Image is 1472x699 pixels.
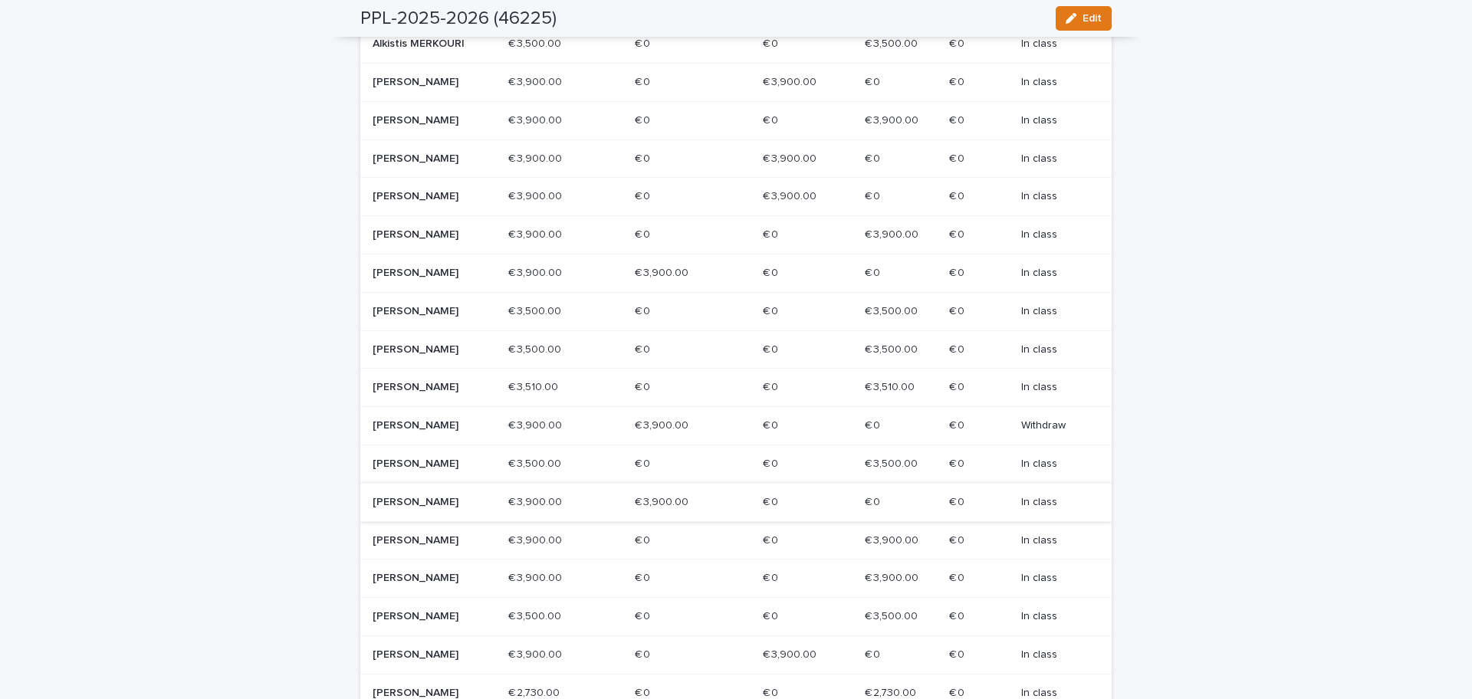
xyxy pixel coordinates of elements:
[949,645,968,661] p: € 0
[865,416,883,432] p: € 0
[360,407,1112,445] tr: [PERSON_NAME]€ 3,900.00€ 3,900.00 € 3,900.00€ 3,900.00 € 0€ 0 € 0€ 0 € 0€ 0 Withdraw
[635,340,653,356] p: € 0
[1021,496,1087,509] p: In class
[360,445,1112,483] tr: [PERSON_NAME]€ 3,500.00€ 3,500.00 € 0€ 0 € 0€ 0 € 3,500.00€ 3,500.00 € 0€ 0 In class
[763,225,781,241] p: € 0
[508,111,565,127] p: € 3,900.00
[949,111,968,127] p: € 0
[1021,343,1087,356] p: In class
[763,569,781,585] p: € 0
[865,455,921,471] p: € 3,500.00
[373,381,482,394] p: [PERSON_NAME]
[865,34,921,51] p: € 3,500.00
[865,187,883,203] p: € 0
[949,493,968,509] p: € 0
[508,225,565,241] p: € 3,900.00
[360,216,1112,254] tr: [PERSON_NAME]€ 3,900.00€ 3,900.00 € 0€ 0 € 0€ 0 € 3,900.00€ 3,900.00 € 0€ 0 In class
[1021,572,1087,585] p: In class
[373,496,482,509] p: [PERSON_NAME]
[635,569,653,585] p: € 0
[865,111,922,127] p: € 3,900.00
[949,455,968,471] p: € 0
[1021,114,1087,127] p: In class
[865,73,883,89] p: € 0
[949,73,968,89] p: € 0
[635,264,692,280] p: € 3,900.00
[763,149,820,166] p: € 3,900.00
[373,572,482,585] p: [PERSON_NAME]
[865,493,883,509] p: € 0
[763,302,781,318] p: € 0
[1021,190,1087,203] p: In class
[373,419,482,432] p: [PERSON_NAME]
[949,378,968,394] p: € 0
[865,302,921,318] p: € 3,500.00
[1056,6,1112,31] button: Edit
[1021,419,1087,432] p: Withdraw
[865,607,921,623] p: € 3,500.00
[1021,305,1087,318] p: In class
[373,190,482,203] p: [PERSON_NAME]
[508,378,561,394] p: € 3,510.00
[508,73,565,89] p: € 3,900.00
[373,228,482,241] p: [PERSON_NAME]
[508,340,564,356] p: € 3,500.00
[635,149,653,166] p: € 0
[763,264,781,280] p: € 0
[360,25,1112,64] tr: Alkistis MERKOURI€ 3,500.00€ 3,500.00 € 0€ 0 € 0€ 0 € 3,500.00€ 3,500.00 € 0€ 0 In class
[360,521,1112,560] tr: [PERSON_NAME]€ 3,900.00€ 3,900.00 € 0€ 0 € 0€ 0 € 3,900.00€ 3,900.00 € 0€ 0 In class
[1021,534,1087,547] p: In class
[1021,381,1087,394] p: In class
[1021,458,1087,471] p: In class
[949,187,968,203] p: € 0
[865,378,918,394] p: € 3,510.00
[360,178,1112,216] tr: [PERSON_NAME]€ 3,900.00€ 3,900.00 € 0€ 0 € 3,900.00€ 3,900.00 € 0€ 0 € 0€ 0 In class
[865,225,922,241] p: € 3,900.00
[373,534,482,547] p: [PERSON_NAME]
[1021,648,1087,661] p: In class
[1021,38,1087,51] p: In class
[508,264,565,280] p: € 3,900.00
[1021,153,1087,166] p: In class
[763,455,781,471] p: € 0
[763,531,781,547] p: € 0
[635,645,653,661] p: € 0
[865,645,883,661] p: € 0
[373,343,482,356] p: [PERSON_NAME]
[508,455,564,471] p: € 3,500.00
[949,340,968,356] p: € 0
[508,416,565,432] p: € 3,900.00
[360,63,1112,101] tr: [PERSON_NAME]€ 3,900.00€ 3,900.00 € 0€ 0 € 3,900.00€ 3,900.00 € 0€ 0 € 0€ 0 In class
[635,493,692,509] p: € 3,900.00
[635,607,653,623] p: € 0
[763,645,820,661] p: € 3,900.00
[373,458,482,471] p: [PERSON_NAME]
[763,34,781,51] p: € 0
[949,302,968,318] p: € 0
[763,73,820,89] p: € 3,900.00
[373,648,482,661] p: [PERSON_NAME]
[865,340,921,356] p: € 3,500.00
[360,292,1112,330] tr: [PERSON_NAME]€ 3,500.00€ 3,500.00 € 0€ 0 € 0€ 0 € 3,500.00€ 3,500.00 € 0€ 0 In class
[373,610,482,623] p: [PERSON_NAME]
[508,645,565,661] p: € 3,900.00
[635,455,653,471] p: € 0
[360,139,1112,178] tr: [PERSON_NAME]€ 3,900.00€ 3,900.00 € 0€ 0 € 3,900.00€ 3,900.00 € 0€ 0 € 0€ 0 In class
[360,8,557,30] h2: PPL-2025-2026 (46225)
[949,531,968,547] p: € 0
[508,149,565,166] p: € 3,900.00
[949,416,968,432] p: € 0
[360,254,1112,292] tr: [PERSON_NAME]€ 3,900.00€ 3,900.00 € 3,900.00€ 3,900.00 € 0€ 0 € 0€ 0 € 0€ 0 In class
[949,149,968,166] p: € 0
[763,378,781,394] p: € 0
[360,330,1112,369] tr: [PERSON_NAME]€ 3,500.00€ 3,500.00 € 0€ 0 € 0€ 0 € 3,500.00€ 3,500.00 € 0€ 0 In class
[635,73,653,89] p: € 0
[360,483,1112,521] tr: [PERSON_NAME]€ 3,900.00€ 3,900.00 € 3,900.00€ 3,900.00 € 0€ 0 € 0€ 0 € 0€ 0 In class
[635,111,653,127] p: € 0
[508,607,564,623] p: € 3,500.00
[508,569,565,585] p: € 3,900.00
[635,34,653,51] p: € 0
[360,560,1112,598] tr: [PERSON_NAME]€ 3,900.00€ 3,900.00 € 0€ 0 € 0€ 0 € 3,900.00€ 3,900.00 € 0€ 0 In class
[1021,267,1087,280] p: In class
[508,187,565,203] p: € 3,900.00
